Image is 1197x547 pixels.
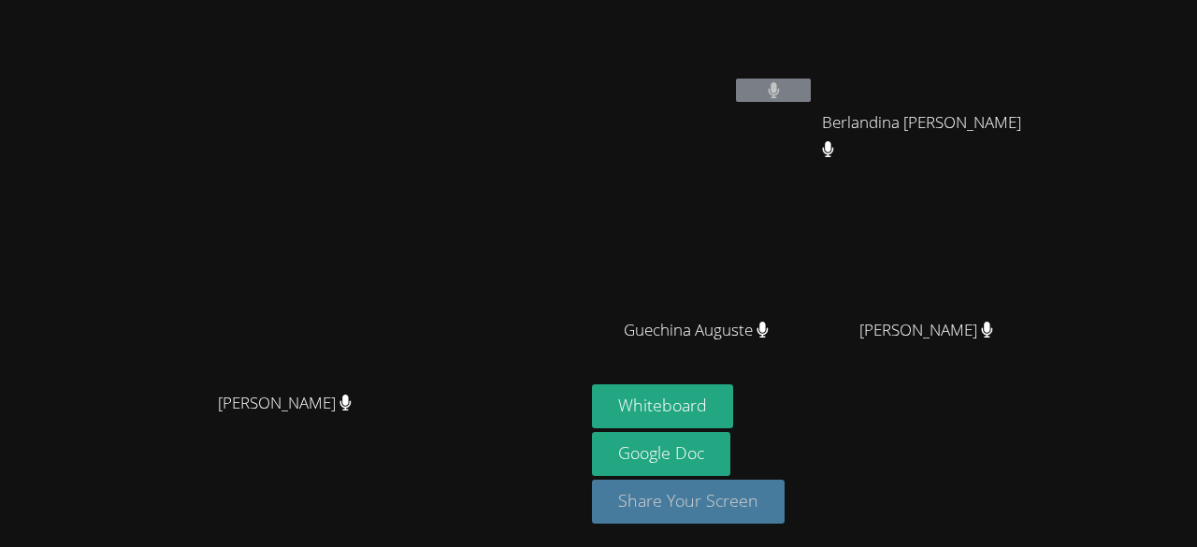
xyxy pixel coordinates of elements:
[822,109,1030,164] span: Berlandina [PERSON_NAME]
[218,390,352,417] span: [PERSON_NAME]
[859,317,993,344] span: [PERSON_NAME]
[592,480,785,524] button: Share Your Screen
[624,317,769,344] span: Guechina Auguste
[592,384,733,428] button: Whiteboard
[592,432,730,476] a: Google Doc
